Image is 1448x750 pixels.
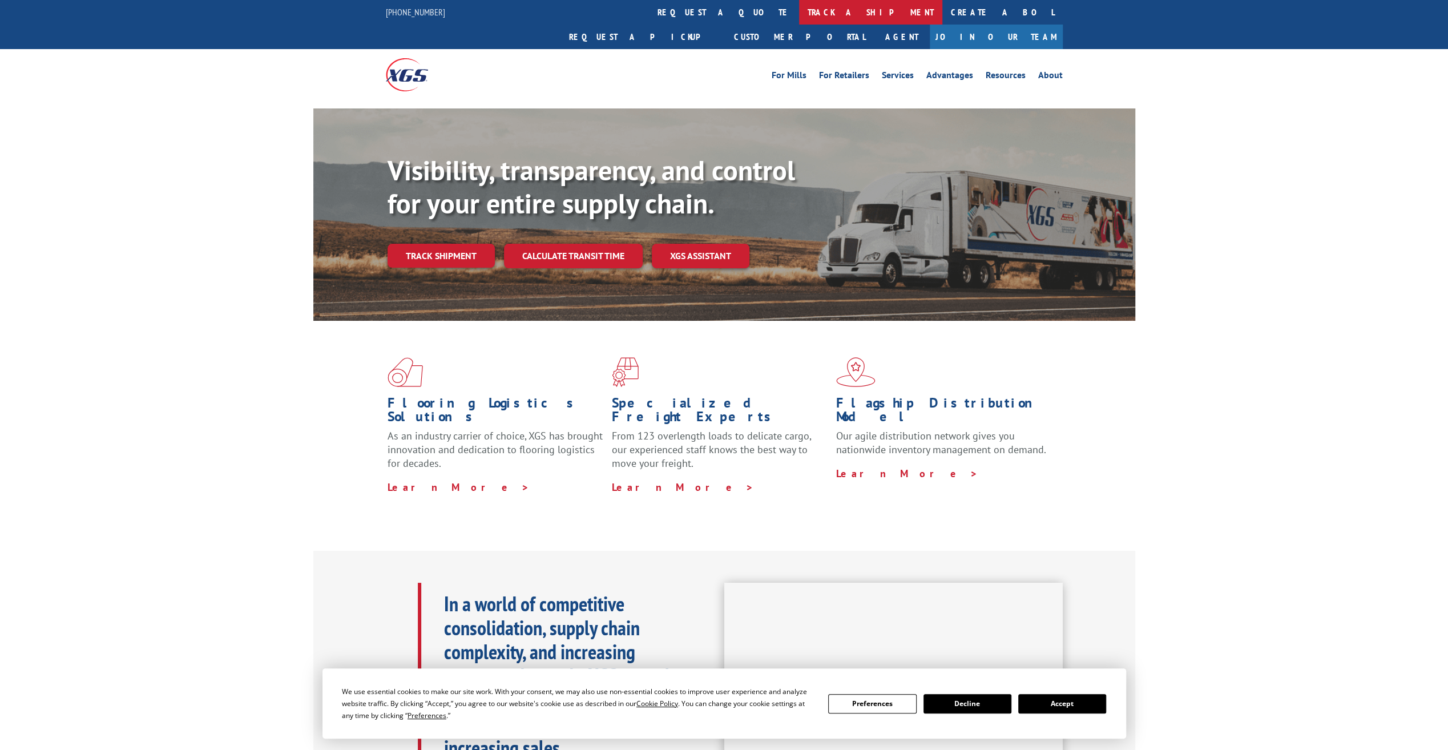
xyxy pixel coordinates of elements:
[836,396,1052,429] h1: Flagship Distribution Model
[388,481,530,494] a: Learn More >
[612,357,639,387] img: xgs-icon-focused-on-flooring-red
[560,25,725,49] a: Request a pickup
[388,244,495,268] a: Track shipment
[652,244,749,268] a: XGS ASSISTANT
[926,71,973,83] a: Advantages
[1018,694,1106,713] button: Accept
[388,357,423,387] img: xgs-icon-total-supply-chain-intelligence-red
[386,6,445,18] a: [PHONE_NUMBER]
[836,467,978,480] a: Learn More >
[874,25,930,49] a: Agent
[836,357,876,387] img: xgs-icon-flagship-distribution-model-red
[819,71,869,83] a: For Retailers
[342,686,814,721] div: We use essential cookies to make our site work. With your consent, we may also use non-essential ...
[828,694,916,713] button: Preferences
[612,396,828,429] h1: Specialized Freight Experts
[772,71,806,83] a: For Mills
[725,25,874,49] a: Customer Portal
[636,699,678,708] span: Cookie Policy
[612,429,828,480] p: From 123 overlength loads to delicate cargo, our experienced staff knows the best way to move you...
[986,71,1026,83] a: Resources
[836,429,1046,456] span: Our agile distribution network gives you nationwide inventory management on demand.
[504,244,643,268] a: Calculate transit time
[882,71,914,83] a: Services
[388,152,795,221] b: Visibility, transparency, and control for your entire supply chain.
[612,481,754,494] a: Learn More >
[388,429,603,470] span: As an industry carrier of choice, XGS has brought innovation and dedication to flooring logistics...
[408,711,446,720] span: Preferences
[923,694,1011,713] button: Decline
[930,25,1063,49] a: Join Our Team
[1038,71,1063,83] a: About
[322,668,1126,739] div: Cookie Consent Prompt
[388,396,603,429] h1: Flooring Logistics Solutions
